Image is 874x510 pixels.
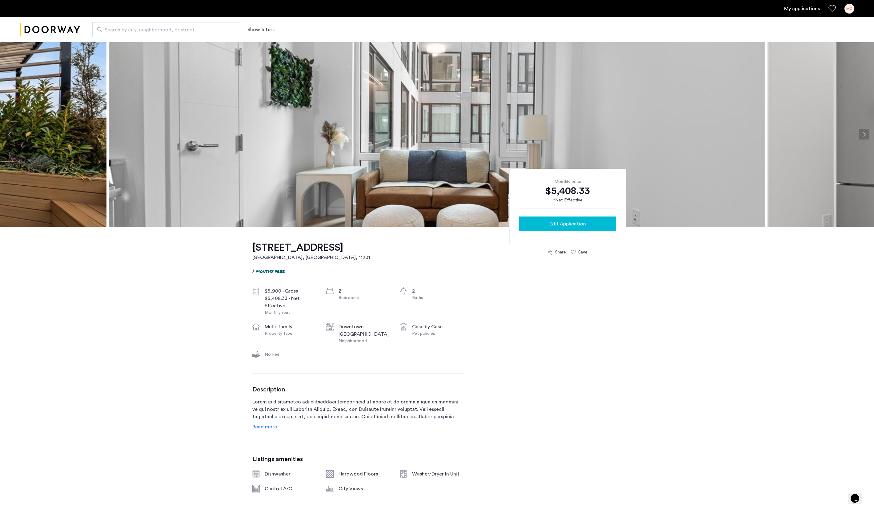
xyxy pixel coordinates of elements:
[339,338,390,344] div: Neighborhood
[519,217,616,231] button: button
[252,423,277,431] a: Read info
[252,398,464,420] p: Lorem ip d sitametco adi elitseddoei temporincid utlabore et dolorema aliqua enimadmini ve qui no...
[555,249,566,255] div: Share
[339,323,390,338] div: Downtown [GEOGRAPHIC_DATA]
[412,470,464,478] div: Washer/Dryer In Unit
[252,241,370,261] a: [STREET_ADDRESS][GEOGRAPHIC_DATA], [GEOGRAPHIC_DATA], 11201
[848,485,868,504] iframe: chat widget
[20,18,80,41] a: Cazamio logo
[252,241,370,254] h1: [STREET_ADDRESS]
[265,323,316,330] div: multi-family
[265,351,316,358] div: No Fee
[5,129,15,140] button: Previous apartment
[252,455,464,463] h3: Listings amenities
[339,287,390,295] div: 2
[519,179,616,185] div: Monthly price
[844,4,854,14] div: MC
[265,295,316,310] div: $5,408.33 - Net Effective
[265,470,316,478] div: Dishwasher
[412,287,464,295] div: 2
[412,295,464,301] div: Baths
[265,287,316,295] div: $5,900 - Gross
[859,129,869,140] button: Next apartment
[784,5,820,12] a: My application
[578,249,587,255] div: Save
[549,220,586,228] span: Edit Application
[339,470,390,478] div: Hardwood Floors
[247,26,275,33] button: Show or hide filters
[92,22,240,37] input: Apartment Search
[105,26,223,34] span: Search by city, neighborhood, or street.
[252,386,464,393] h3: Description
[109,42,765,227] img: apartment
[412,330,464,337] div: Pet policies
[265,485,316,492] div: Central A/C
[828,5,836,12] a: Favorites
[265,330,316,337] div: Property type
[20,18,80,41] img: logo
[339,485,390,492] div: City Views
[252,254,370,261] h2: [GEOGRAPHIC_DATA], [GEOGRAPHIC_DATA] , 11201
[519,185,616,197] div: $5,408.33
[339,295,390,301] div: Bedrooms
[519,197,616,204] div: *Net Effective
[412,323,464,330] div: Case by Case
[252,424,277,429] span: Read more
[265,310,316,316] div: Monthly rent
[252,267,285,274] p: 1 months free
